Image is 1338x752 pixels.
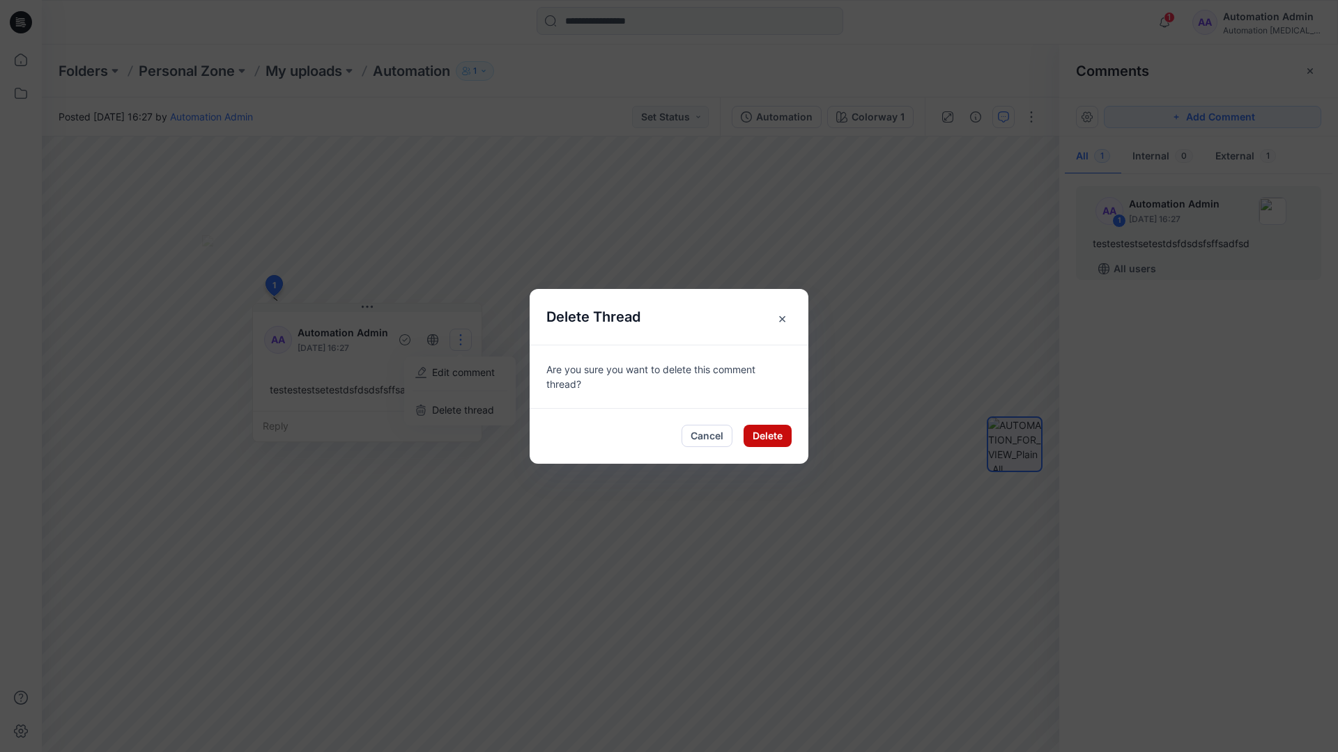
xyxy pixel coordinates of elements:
[769,306,794,331] span: ×
[682,425,732,447] button: Cancel
[744,425,792,447] button: Delete
[530,345,808,408] div: Are you sure you want to delete this comment thread?
[530,289,657,345] h5: Delete Thread
[753,289,808,345] button: Close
